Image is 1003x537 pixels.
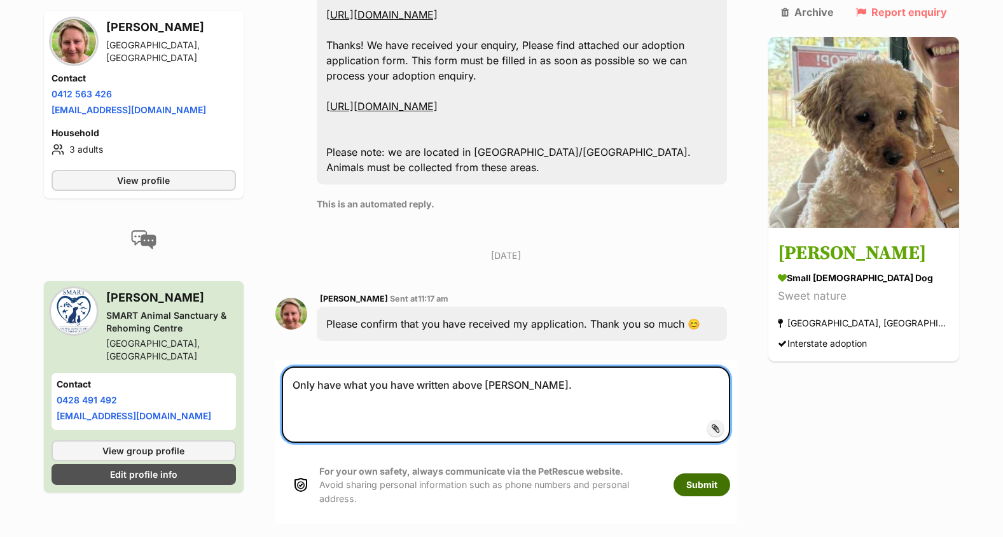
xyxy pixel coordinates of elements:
[57,410,211,421] a: [EMAIL_ADDRESS][DOMAIN_NAME]
[52,19,96,64] img: Meg Southwell profile pic
[52,88,112,99] a: 0412 563 426
[778,288,950,305] div: Sweet nature
[781,6,834,18] a: Archive
[317,197,728,211] p: This is an automated reply.
[52,127,236,139] h4: Household
[778,272,950,285] div: small [DEMOGRAPHIC_DATA] Dog
[778,240,950,268] h3: [PERSON_NAME]
[110,468,177,481] span: Edit profile info
[52,464,236,485] a: Edit profile info
[106,309,236,335] div: SMART Animal Sanctuary & Rehoming Centre
[52,104,206,115] a: [EMAIL_ADDRESS][DOMAIN_NAME]
[57,394,117,405] a: 0428 491 492
[102,444,184,457] span: View group profile
[275,249,737,262] p: [DATE]
[317,307,728,341] div: Please confirm that you have received my application. Thank you so much 😊
[768,37,959,228] img: Toffey
[106,39,236,64] div: [GEOGRAPHIC_DATA], [GEOGRAPHIC_DATA]
[117,174,170,187] span: View profile
[674,473,730,496] button: Submit
[390,294,448,303] span: Sent at
[52,170,236,191] a: View profile
[326,100,438,113] a: [URL][DOMAIN_NAME]
[106,289,236,307] h3: [PERSON_NAME]
[52,72,236,85] h4: Contact
[57,378,231,391] h4: Contact
[319,466,623,477] strong: For your own safety, always communicate via the PetRescue website.
[52,289,96,333] img: SMART Animal Sanctuary & Rehoming Centre profile pic
[768,230,959,362] a: [PERSON_NAME] small [DEMOGRAPHIC_DATA] Dog Sweet nature [GEOGRAPHIC_DATA], [GEOGRAPHIC_DATA] Inte...
[106,18,236,36] h3: [PERSON_NAME]
[418,294,448,303] span: 11:17 am
[778,315,950,332] div: [GEOGRAPHIC_DATA], [GEOGRAPHIC_DATA]
[52,440,236,461] a: View group profile
[319,464,661,505] p: Avoid sharing personal information such as phone numbers and personal address.
[326,8,438,21] a: [URL][DOMAIN_NAME]
[856,6,947,18] a: Report enquiry
[778,335,867,352] div: Interstate adoption
[106,337,236,363] div: [GEOGRAPHIC_DATA], [GEOGRAPHIC_DATA]
[52,142,236,157] li: 3 adults
[320,294,388,303] span: [PERSON_NAME]
[275,298,307,330] img: Meg Southwell profile pic
[131,230,156,249] img: conversation-icon-4a6f8262b818ee0b60e3300018af0b2d0b884aa5de6e9bcb8d3d4eeb1a70a7c4.svg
